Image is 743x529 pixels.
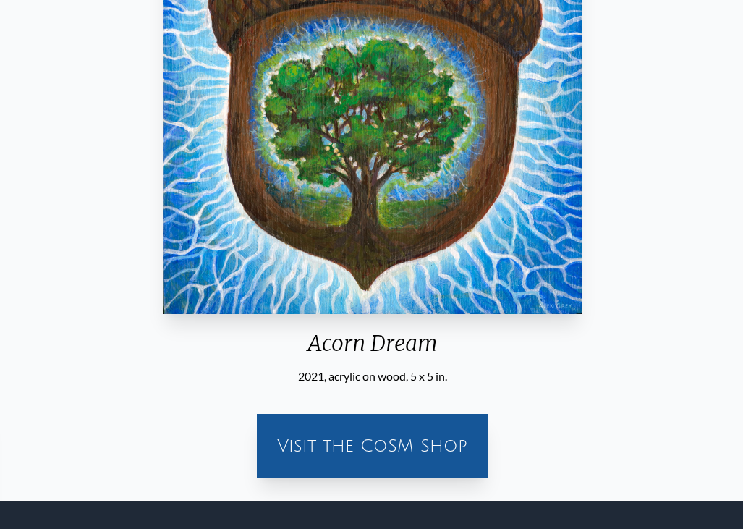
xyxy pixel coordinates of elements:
[157,330,587,368] div: Acorn Dream
[266,423,479,469] a: Visit the CoSM Shop
[157,368,587,385] div: 2021, acrylic on wood, 5 x 5 in.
